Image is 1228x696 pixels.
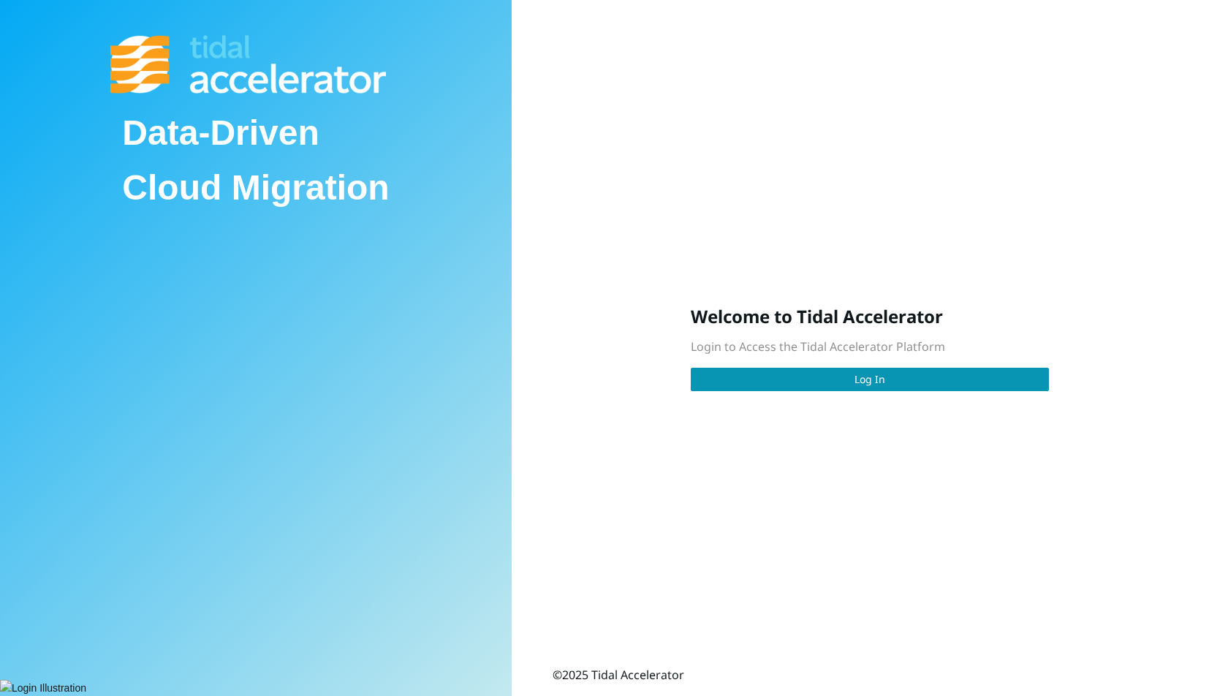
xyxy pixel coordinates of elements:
[854,371,885,387] span: Log In
[691,368,1049,391] button: Log In
[691,338,945,355] span: Login to Access the Tidal Accelerator Platform
[553,666,684,684] div: © 2025 Tidal Accelerator
[110,35,386,94] img: Tidal Accelerator Logo
[110,94,401,227] div: Data-Driven Cloud Migration
[691,305,1049,328] h3: Welcome to Tidal Accelerator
